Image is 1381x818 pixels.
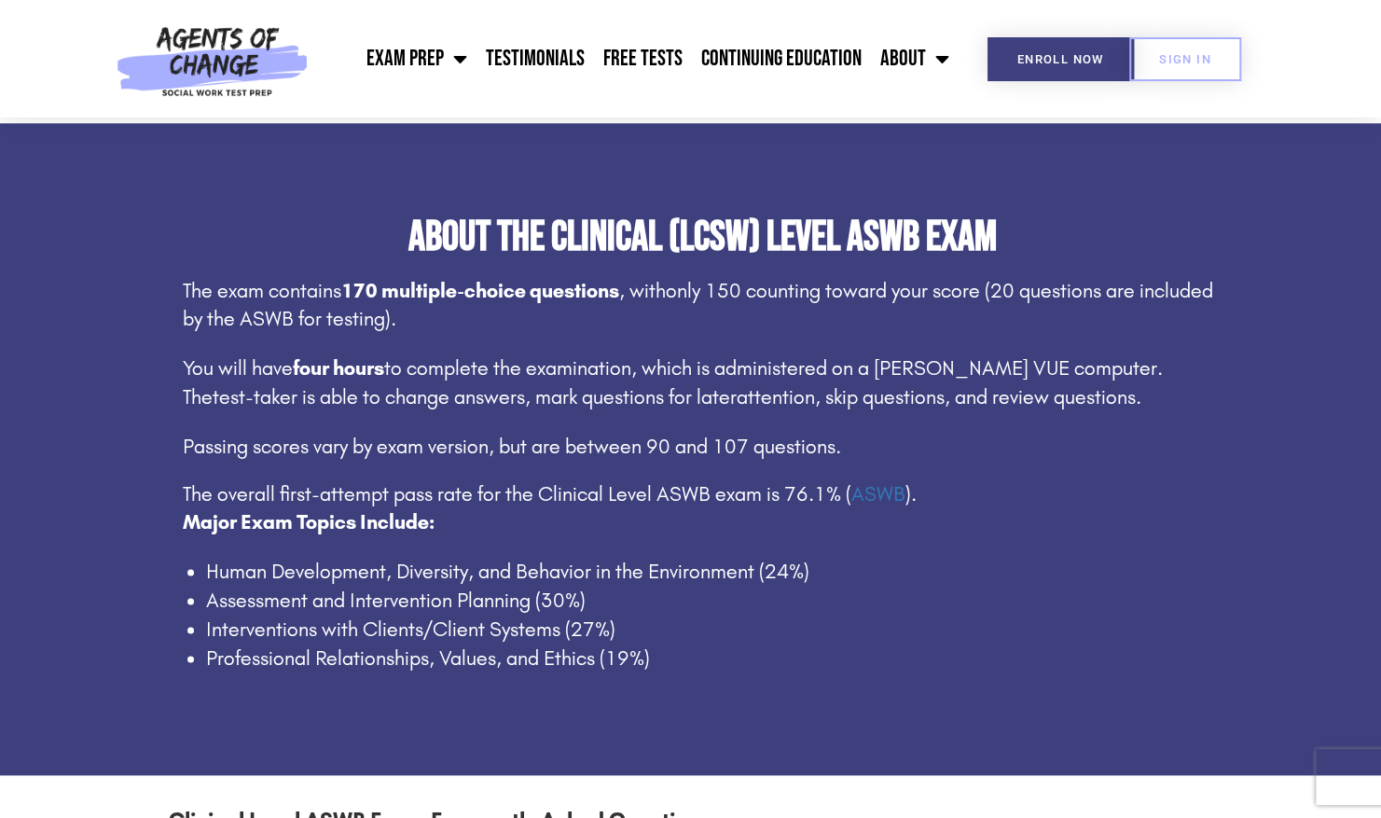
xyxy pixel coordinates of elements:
b: four hours [293,356,384,381]
a: ASWB [851,482,905,506]
span: attention, skip questions, and review questions. [737,385,1141,409]
span: Enroll Now [1017,53,1104,65]
span: only 150 counting toward your score (20 questions are included by the ASWB for testing). [183,279,1213,332]
a: SIGN IN [1129,37,1241,81]
span: Passing scores vary by exam version, but are between 90 and 107 questions. [183,435,841,459]
li: Professional Relationships, Values, and Ethics (19%) [206,645,1222,673]
span: to complete the examination, which is administered on a [PERSON_NAME] VUE computer. The [183,356,1163,409]
h2: About the Clinical (LCSW) Level ASWB Exam [183,216,1222,258]
li: Interventions with Clients/Client Systems (27%) [206,616,1222,645]
b: 170 multiple-choice questions [341,279,619,303]
nav: Menu [317,35,959,82]
span: SIGN IN [1159,53,1211,65]
span: The overall first-attempt pass rate for the Clinical Level ASWB exam is 76.1% ( ). [183,482,917,506]
span: You will have [183,356,293,381]
a: Continuing Education [692,35,871,82]
a: Free Tests [594,35,692,82]
li: Assessment and Intervention Planning (30%) [206,587,1222,616]
strong: Major Exam Topics Include: [183,510,435,534]
p: The exam contains , with [183,277,1222,335]
span: test-taker is able to change answers, mark questions for later [213,385,737,409]
a: Exam Prep [357,35,476,82]
li: Human Development, Diversity, and Behavior in the Environment (24%) [206,558,1222,587]
a: Enroll Now [987,37,1134,81]
a: Testimonials [476,35,594,82]
a: About [871,35,959,82]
